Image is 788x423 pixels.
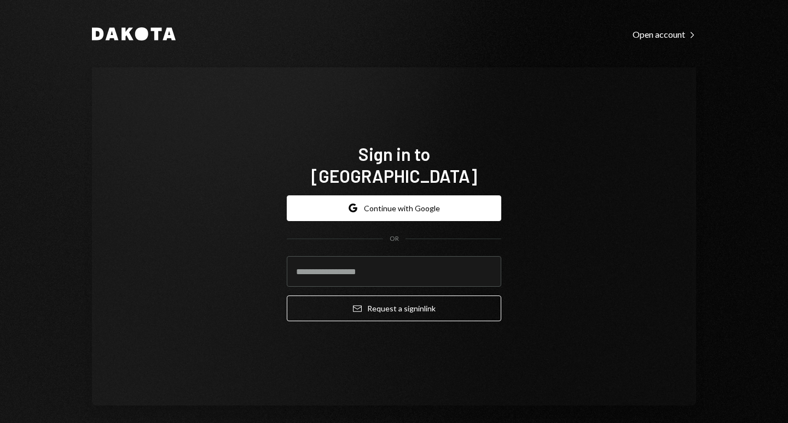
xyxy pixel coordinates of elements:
div: Open account [633,29,696,40]
div: OR [390,234,399,244]
h1: Sign in to [GEOGRAPHIC_DATA] [287,143,501,187]
button: Continue with Google [287,195,501,221]
button: Request a signinlink [287,295,501,321]
a: Open account [633,28,696,40]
